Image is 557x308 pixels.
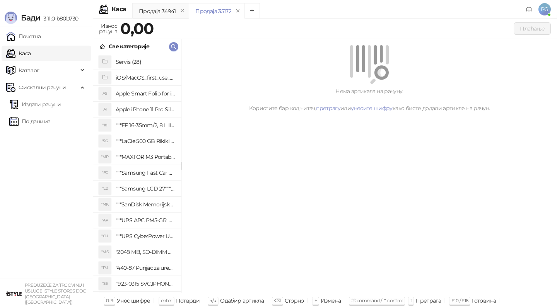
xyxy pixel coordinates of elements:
a: Каса [6,46,31,61]
div: Претрага [415,296,441,306]
button: remove [178,8,188,14]
div: "MP [99,151,111,163]
a: унесите шифру [351,105,393,112]
h4: """Samsung LCD 27"""" C27F390FHUXEN""" [116,182,175,195]
span: + [314,298,317,303]
span: 3.11.0-b80b730 [40,15,78,22]
span: Каталог [19,63,39,78]
h4: Apple Smart Folio for iPad mini (A17 Pro) - Sage [116,87,175,100]
h4: Apple iPhone 11 Pro Silicone Case - Black [116,103,175,116]
h4: """MAXTOR M3 Portable 2TB 2.5"""" crni eksterni hard disk HX-M201TCB/GM""" [116,151,175,163]
h4: """EF 16-35mm/2, 8 L III USM""" [116,119,175,131]
h4: "440-87 Punjac za uredjaje sa micro USB portom 4/1, Stand." [116,262,175,274]
a: Документација [523,3,535,15]
div: Каса [111,6,126,12]
h4: """SanDisk Memorijska kartica 256GB microSDXC sa SD adapterom SDSQXA1-256G-GN6MA - Extreme PLUS, ... [116,198,175,211]
div: Унос шифре [117,296,150,306]
a: претрагу [316,105,340,112]
button: Плаћање [514,22,551,35]
div: "L2 [99,182,111,195]
span: Фискални рачуни [19,80,66,95]
span: f [410,298,412,303]
button: remove [233,8,243,14]
div: Нема артикала на рачуну. Користите бар код читач, или како бисте додали артикле на рачун. [191,87,548,112]
div: "MK [99,198,111,211]
span: PG [538,3,551,15]
span: 0-9 [106,298,113,303]
div: AS [99,87,111,100]
a: Почетна [6,29,41,44]
span: ⌘ command / ⌃ control [351,298,403,303]
div: Сторно [285,296,304,306]
div: Готовина [472,296,496,306]
div: Одабир артикла [220,296,264,306]
div: "5G [99,135,111,147]
div: "18 [99,119,111,131]
h4: Servis (28) [116,56,175,68]
h4: """LaCie 500 GB Rikiki USB 3.0 / Ultra Compact & Resistant aluminum / USB 3.0 / 2.5""""""" [116,135,175,147]
div: grid [93,54,181,293]
div: "MS [99,246,111,258]
div: "CU [99,230,111,242]
strong: 0,00 [120,19,154,38]
span: ↑/↓ [210,298,216,303]
div: "AP [99,214,111,226]
h4: """Samsung Fast Car Charge Adapter, brzi auto punja_, boja crna""" [116,167,175,179]
div: Све категорије [109,42,149,51]
h4: """UPS CyberPower UT650EG, 650VA/360W , line-int., s_uko, desktop""" [116,230,175,242]
span: enter [161,298,172,303]
small: PREDUZEĆE ZA TRGOVINU I USLUGE ISTYLE STORES DOO [GEOGRAPHIC_DATA] ([GEOGRAPHIC_DATA]) [25,282,87,305]
div: "S5 [99,277,111,290]
span: F10 / F16 [451,298,468,303]
button: Add tab [244,3,260,19]
div: Продаја 35172 [195,7,231,15]
a: По данима [9,114,50,129]
div: "PU [99,262,111,274]
div: Продаја 34941 [139,7,176,15]
h4: """UPS APC PM5-GR, Essential Surge Arrest,5 utic_nica""" [116,214,175,226]
div: Потврди [176,296,200,306]
h4: "2048 MB, SO-DIMM DDRII, 667 MHz, Napajanje 1,8 0,1 V, Latencija CL5" [116,246,175,258]
a: Издати рачуни [9,97,61,112]
h4: iOS/MacOS_first_use_assistance (4) [116,71,175,84]
span: Бади [21,13,40,22]
div: Износ рачуна [97,21,119,36]
div: "FC [99,167,111,179]
img: 64x64-companyLogo-77b92cf4-9946-4f36-9751-bf7bb5fd2c7d.png [6,286,22,301]
div: AI [99,103,111,116]
h4: "923-0315 SVC,IPHONE 5/5S BATTERY REMOVAL TRAY Držač za iPhone sa kojim se otvara display [116,277,175,290]
span: ⌫ [274,298,280,303]
div: Измена [321,296,341,306]
img: Logo [5,12,17,24]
